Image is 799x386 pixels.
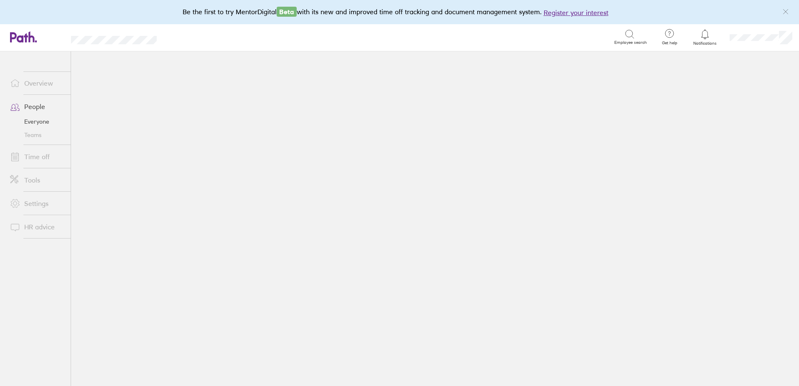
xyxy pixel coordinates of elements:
[179,33,201,41] div: Search
[692,41,719,46] span: Notifications
[3,218,71,235] a: HR advice
[656,41,683,46] span: Get help
[3,98,71,115] a: People
[3,128,71,142] a: Teams
[3,148,71,165] a: Time off
[277,7,297,17] span: Beta
[544,8,608,18] button: Register your interest
[3,172,71,188] a: Tools
[183,7,617,18] div: Be the first to try MentorDigital with its new and improved time off tracking and document manage...
[692,28,719,46] a: Notifications
[3,115,71,128] a: Everyone
[614,40,647,45] span: Employee search
[3,75,71,91] a: Overview
[3,195,71,212] a: Settings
